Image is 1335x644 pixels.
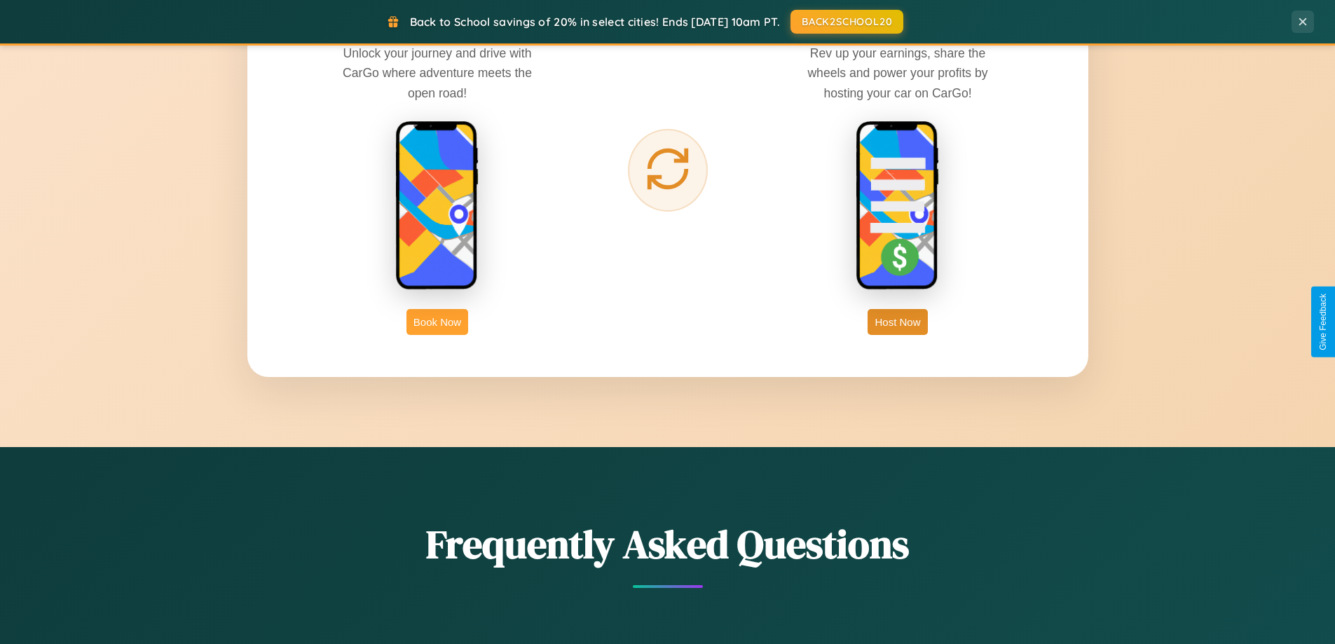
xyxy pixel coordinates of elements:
img: host phone [856,121,940,292]
div: Give Feedback [1318,294,1328,350]
img: rent phone [395,121,479,292]
button: BACK2SCHOOL20 [790,10,903,34]
h2: Frequently Asked Questions [247,517,1088,571]
p: Unlock your journey and drive with CarGo where adventure meets the open road! [332,43,542,102]
button: Book Now [406,309,468,335]
span: Back to School savings of 20% in select cities! Ends [DATE] 10am PT. [410,15,780,29]
p: Rev up your earnings, share the wheels and power your profits by hosting your car on CarGo! [793,43,1003,102]
button: Host Now [868,309,927,335]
